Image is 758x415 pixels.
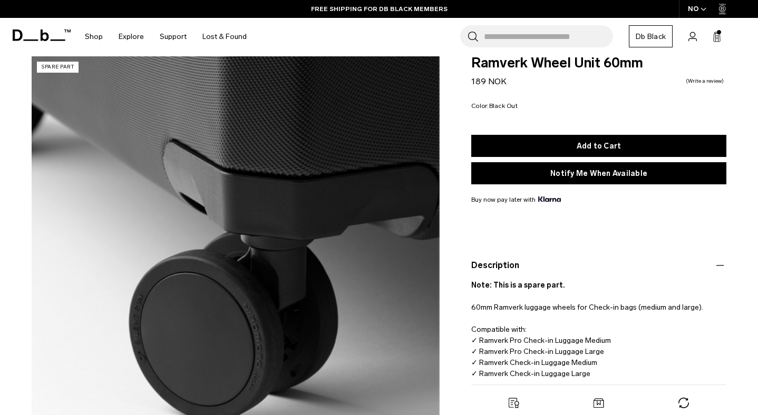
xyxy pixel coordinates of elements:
[471,76,507,86] span: 189 NOK
[471,272,726,379] p: 60mm Ramverk luggage wheels for Check-in bags (medium and large). Compatible with: ✓ Ramverk Pro ...
[471,103,518,109] legend: Color:
[119,18,144,55] a: Explore
[489,102,518,110] span: Black Out
[311,4,448,14] a: FREE SHIPPING FOR DB BLACK MEMBERS
[629,25,673,47] a: Db Black
[471,281,565,290] strong: Note: This is a spare part.
[471,162,726,184] button: Notify Me When Available
[160,18,187,55] a: Support
[471,259,726,272] button: Description
[471,135,726,157] button: Add to Cart
[77,18,255,55] nav: Main Navigation
[37,62,79,73] p: Spare Part
[686,78,724,84] a: Write a review
[471,195,561,204] span: Buy now pay later with
[85,18,103,55] a: Shop
[202,18,247,55] a: Lost & Found
[471,56,726,70] span: Ramverk Wheel Unit 60mm
[538,196,561,202] img: {"height" => 20, "alt" => "Klarna"}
